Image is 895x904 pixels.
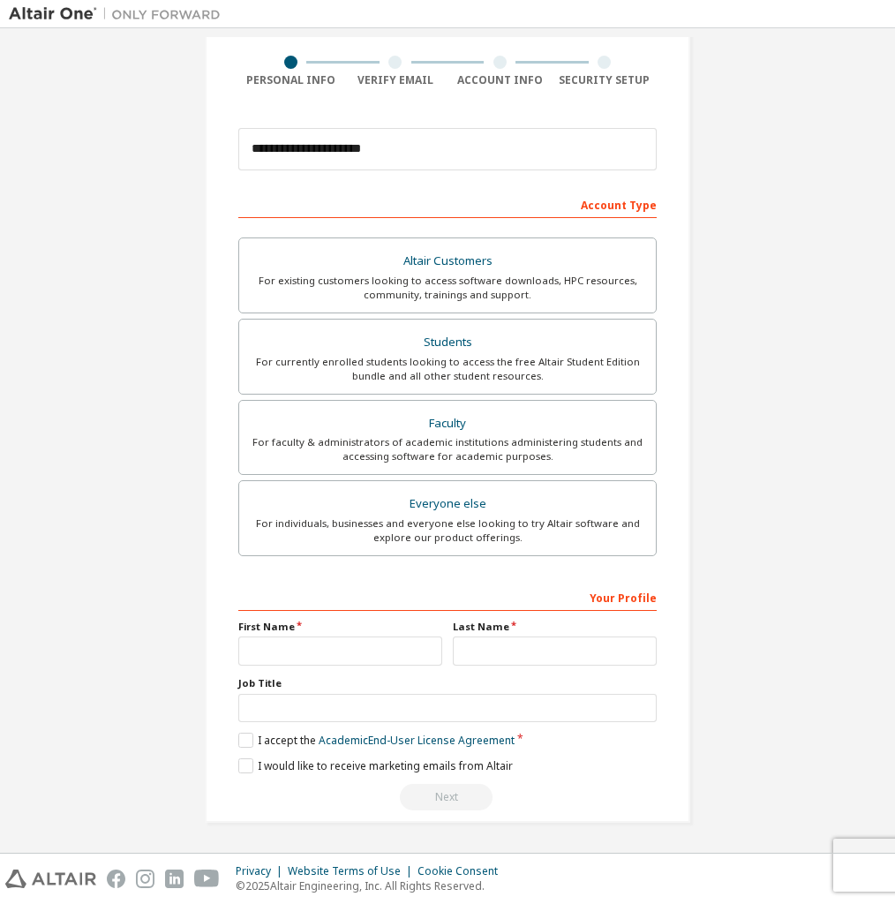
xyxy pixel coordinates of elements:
div: Altair Customers [250,249,645,274]
img: youtube.svg [194,870,220,888]
img: linkedin.svg [165,870,184,888]
div: Your Profile [238,583,657,611]
div: Students [250,330,645,355]
label: I would like to receive marketing emails from Altair [238,758,513,773]
div: For currently enrolled students looking to access the free Altair Student Edition bundle and all ... [250,355,645,383]
div: Security Setup [553,73,658,87]
label: Last Name [453,620,657,634]
div: Account Type [238,190,657,218]
label: Job Title [238,676,657,690]
a: Academic End-User License Agreement [319,733,515,748]
label: First Name [238,620,442,634]
div: For faculty & administrators of academic institutions administering students and accessing softwa... [250,435,645,463]
div: For individuals, businesses and everyone else looking to try Altair software and explore our prod... [250,516,645,545]
img: instagram.svg [136,870,154,888]
img: facebook.svg [107,870,125,888]
div: Everyone else [250,492,645,516]
p: © 2025 Altair Engineering, Inc. All Rights Reserved. [236,878,508,893]
div: For existing customers looking to access software downloads, HPC resources, community, trainings ... [250,274,645,302]
div: Verify Email [343,73,448,87]
div: Cookie Consent [417,864,508,878]
img: altair_logo.svg [5,870,96,888]
label: I accept the [238,733,515,748]
div: Privacy [236,864,288,878]
div: Personal Info [238,73,343,87]
div: Account Info [447,73,553,87]
div: Website Terms of Use [288,864,417,878]
div: Read and acccept EULA to continue [238,784,657,810]
img: Altair One [9,5,229,23]
div: Faculty [250,411,645,436]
